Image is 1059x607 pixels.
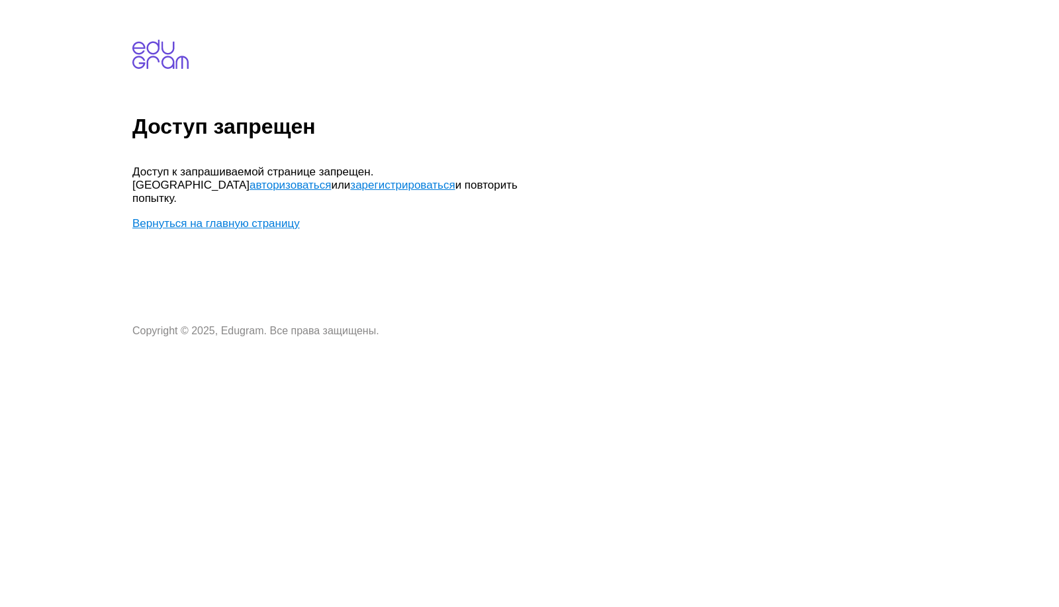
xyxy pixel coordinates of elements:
img: edugram.com [132,40,189,69]
a: авторизоваться [250,179,331,191]
a: Вернуться на главную страницу [132,217,300,230]
a: зарегистрироваться [350,179,455,191]
p: Copyright © 2025, Edugram. Все права защищены. [132,325,529,337]
p: Доступ к запрашиваемой странице запрещен. [GEOGRAPHIC_DATA] или и повторить попытку. [132,165,529,205]
h1: Доступ запрещен [132,115,1054,139]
